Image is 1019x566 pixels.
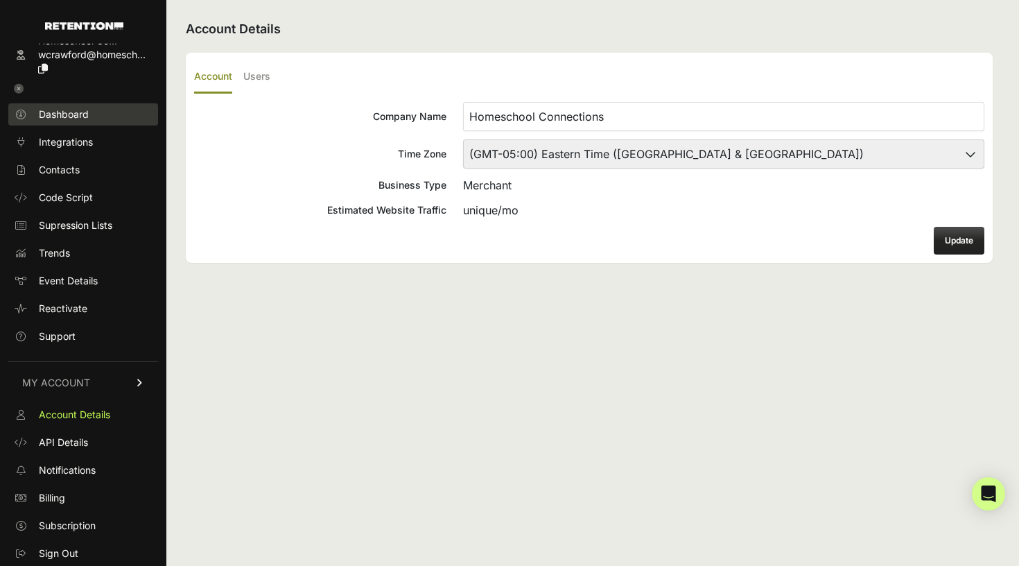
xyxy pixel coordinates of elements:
label: Users [243,61,270,94]
a: Subscription [8,515,158,537]
a: Code Script [8,187,158,209]
a: Notifications [8,459,158,481]
select: Time Zone [463,139,984,169]
span: Subscription [39,519,96,533]
a: Homeschool Co... wcrawford@homesch... [8,30,158,80]
span: Support [39,329,76,343]
div: Merchant [463,177,984,194]
span: wcrawford@homesch... [38,49,146,60]
span: Reactivate [39,302,87,316]
span: Sign Out [39,547,78,560]
a: Dashboard [8,103,158,126]
span: Code Script [39,191,93,205]
div: Time Zone [194,147,446,161]
a: Trends [8,242,158,264]
a: Account Details [8,404,158,426]
button: Update [934,227,984,255]
a: Support [8,325,158,348]
a: MY ACCOUNT [8,361,158,404]
a: Supression Lists [8,214,158,237]
h2: Account Details [186,19,993,39]
div: Open Intercom Messenger [972,477,1005,511]
label: Account [194,61,232,94]
span: Contacts [39,163,80,177]
span: Dashboard [39,108,89,121]
a: Reactivate [8,298,158,320]
div: Estimated Website Traffic [194,203,446,217]
span: MY ACCOUNT [22,376,90,390]
span: Trends [39,246,70,260]
span: API Details [39,436,88,449]
input: Company Name [463,102,984,131]
div: Company Name [194,110,446,123]
span: Notifications [39,463,96,477]
img: Retention.com [45,22,123,30]
span: Supression Lists [39,218,112,232]
span: Integrations [39,135,93,149]
a: Billing [8,487,158,509]
a: Integrations [8,131,158,153]
a: API Details [8,431,158,454]
div: Business Type [194,178,446,192]
a: Sign Out [8,542,158,565]
span: Account Details [39,408,110,422]
a: Contacts [8,159,158,181]
span: Billing [39,491,65,505]
span: Event Details [39,274,98,288]
div: unique/mo [463,202,984,218]
a: Event Details [8,270,158,292]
